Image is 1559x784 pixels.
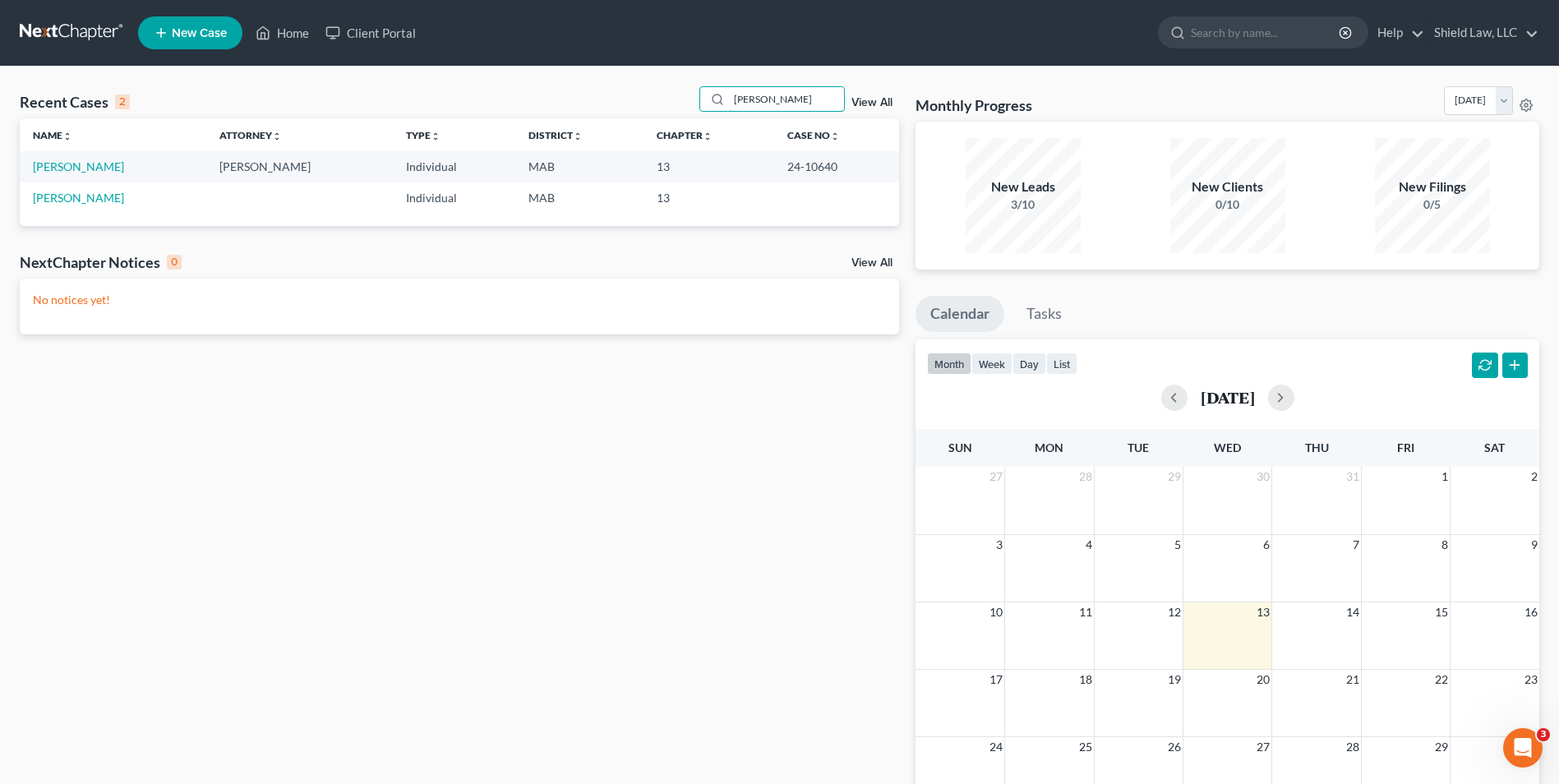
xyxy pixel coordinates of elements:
span: 13 [1255,602,1271,622]
a: Attorneyunfold_more [219,129,282,141]
span: 29 [1433,737,1450,757]
a: Districtunfold_more [528,129,583,141]
i: unfold_more [573,131,583,141]
span: 24 [988,737,1004,757]
span: 16 [1523,602,1539,622]
span: 3 [994,535,1004,555]
h3: Monthly Progress [916,95,1032,115]
span: Wed [1214,440,1241,454]
span: 12 [1166,602,1183,622]
button: day [1012,353,1046,375]
a: [PERSON_NAME] [33,159,124,173]
i: unfold_more [431,131,440,141]
span: New Case [172,27,227,39]
div: New Filings [1375,178,1490,196]
span: 1 [1440,467,1450,487]
input: Search by name... [1191,17,1341,48]
iframe: Intercom live chat [1503,728,1543,768]
span: Thu [1305,440,1329,454]
span: Mon [1035,440,1063,454]
div: New Clients [1170,178,1285,196]
span: Sat [1484,440,1505,454]
a: Typeunfold_more [406,129,440,141]
div: Recent Cases [20,92,130,112]
a: Tasks [1012,296,1077,332]
span: 19 [1166,670,1183,689]
a: View All [851,97,893,108]
span: 8 [1440,535,1450,555]
span: 25 [1077,737,1094,757]
a: Help [1369,18,1424,48]
span: 15 [1433,602,1450,622]
td: MAB [515,182,643,213]
span: 28 [1345,737,1361,757]
span: 5 [1173,535,1183,555]
i: unfold_more [62,131,72,141]
i: unfold_more [703,131,713,141]
span: 2 [1529,467,1539,487]
span: 11 [1077,602,1094,622]
h2: [DATE] [1201,389,1255,406]
div: New Leads [966,178,1081,196]
span: 9 [1529,535,1539,555]
span: 26 [1166,737,1183,757]
span: 10 [988,602,1004,622]
span: 27 [988,467,1004,487]
i: unfold_more [830,131,840,141]
span: 22 [1433,670,1450,689]
div: NextChapter Notices [20,252,182,272]
a: Chapterunfold_more [657,129,713,141]
span: 28 [1077,467,1094,487]
span: 14 [1345,602,1361,622]
span: 17 [988,670,1004,689]
a: Shield Law, LLC [1426,18,1538,48]
span: 31 [1345,467,1361,487]
a: Nameunfold_more [33,129,72,141]
td: Individual [393,151,515,182]
td: 13 [643,151,774,182]
div: 0/10 [1170,196,1285,213]
p: No notices yet! [33,292,886,308]
td: Individual [393,182,515,213]
span: 20 [1255,670,1271,689]
span: Sun [948,440,972,454]
td: [PERSON_NAME] [206,151,393,182]
button: list [1046,353,1077,375]
span: 7 [1351,535,1361,555]
div: 0/5 [1375,196,1490,213]
td: 13 [643,182,774,213]
a: Home [247,18,317,48]
td: 24-10640 [774,151,899,182]
input: Search by name... [729,87,844,111]
span: 30 [1255,467,1271,487]
a: Calendar [916,296,1004,332]
a: View All [851,257,893,269]
i: unfold_more [272,131,282,141]
span: 23 [1523,670,1539,689]
td: MAB [515,151,643,182]
span: 4 [1084,535,1094,555]
span: 18 [1077,670,1094,689]
button: month [927,353,971,375]
span: 29 [1166,467,1183,487]
a: Case Nounfold_more [787,129,840,141]
span: 21 [1345,670,1361,689]
div: 2 [115,95,130,109]
span: Fri [1397,440,1414,454]
span: 6 [1261,535,1271,555]
a: [PERSON_NAME] [33,191,124,205]
div: 3/10 [966,196,1081,213]
button: week [971,353,1012,375]
a: Client Portal [317,18,424,48]
span: 27 [1255,737,1271,757]
div: 0 [167,255,182,270]
span: Tue [1128,440,1149,454]
span: 3 [1537,728,1550,741]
